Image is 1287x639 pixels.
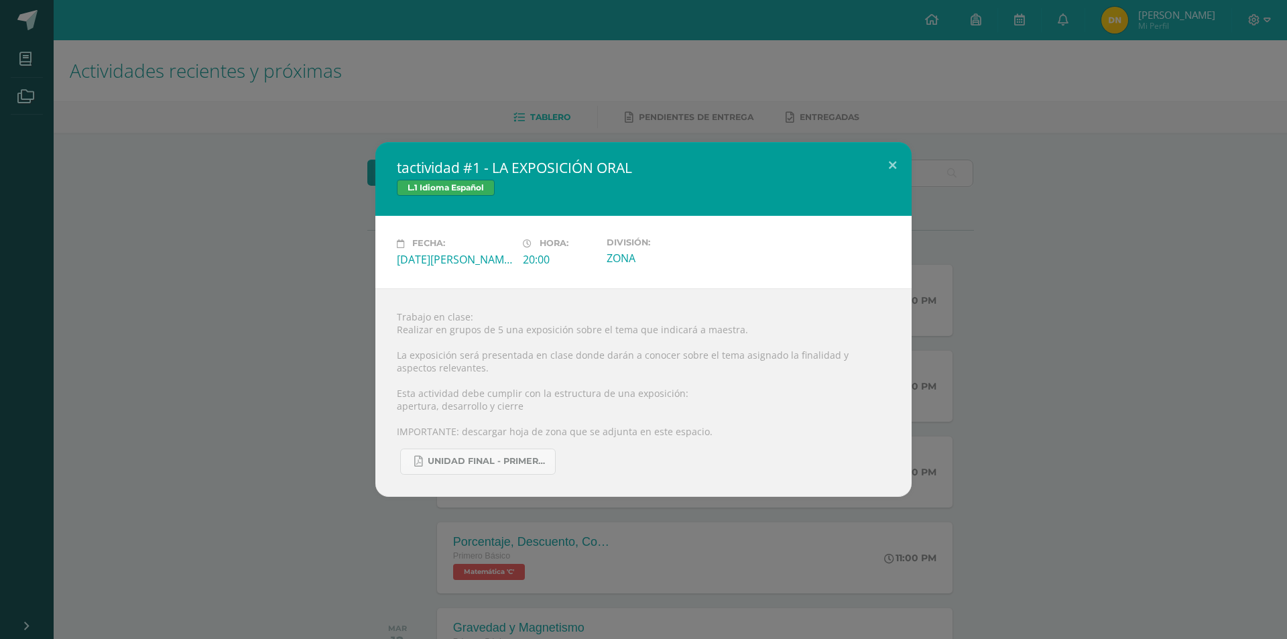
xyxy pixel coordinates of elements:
[375,288,912,497] div: Trabajo en clase: Realizar en grupos de 5 una exposición sobre el tema que indicará a maestra. La...
[523,252,596,267] div: 20:00
[397,180,495,196] span: L.1 Idioma Español
[540,239,568,249] span: Hora:
[428,456,548,467] span: UNIDAD FINAL - PRIMERO BASICO A-B-C -.pdf
[412,239,445,249] span: Fecha:
[397,252,512,267] div: [DATE][PERSON_NAME]
[400,449,556,475] a: UNIDAD FINAL - PRIMERO BASICO A-B-C -.pdf
[607,251,722,266] div: ZONA
[873,142,912,188] button: Close (Esc)
[607,237,722,247] label: División:
[397,158,890,177] h2: tactividad #1 - LA EXPOSICIÓN ORAL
